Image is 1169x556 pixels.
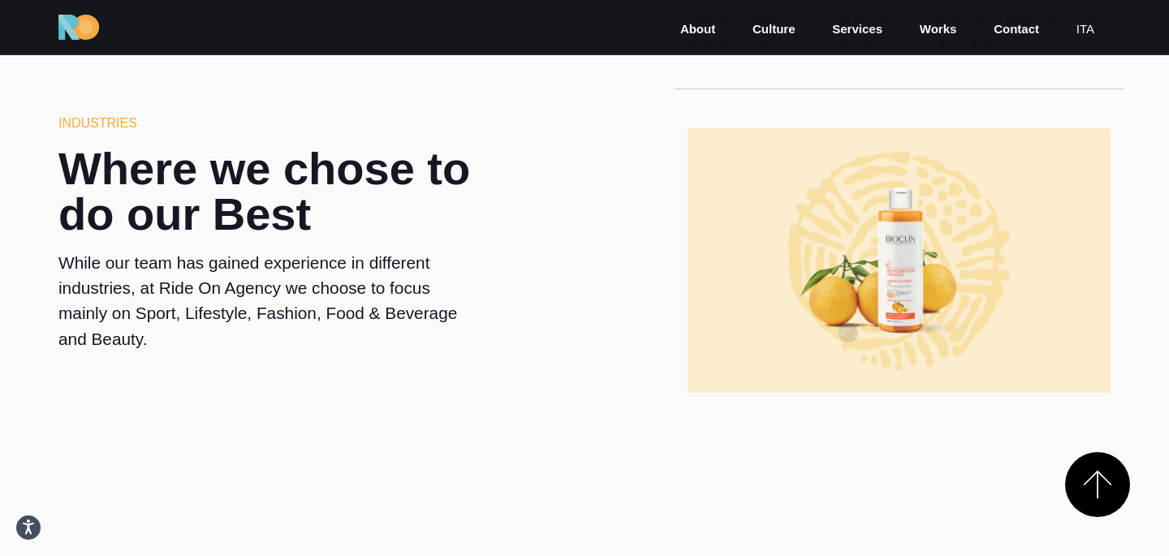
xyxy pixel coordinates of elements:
[58,250,481,351] p: While our team has gained experience in different industries, at Ride On Agency we choose to focu...
[1075,20,1096,39] a: ita
[688,128,1111,393] img: Ride On Digital Agency for Beauty
[751,20,797,39] a: Culture
[58,114,481,133] h6: Industries
[830,20,884,39] a: Services
[918,20,959,39] a: Works
[679,20,717,39] a: About
[58,146,481,237] h2: Where we chose to do our Best
[992,20,1041,39] a: Contact
[58,15,99,41] img: Ride On Agency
